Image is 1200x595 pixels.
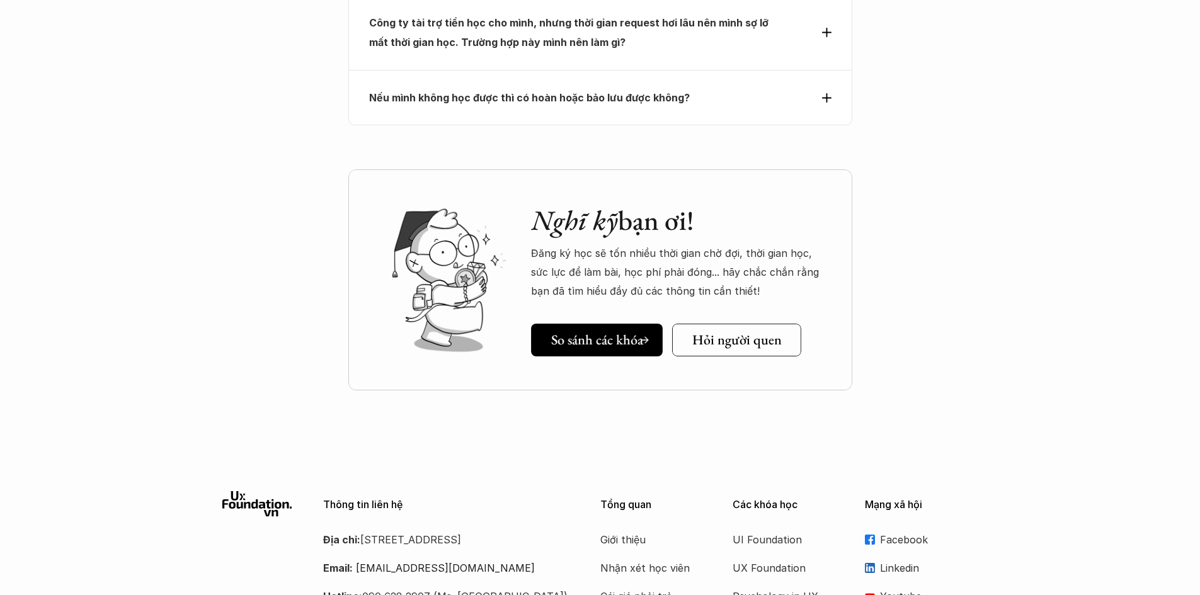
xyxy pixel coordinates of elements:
[880,530,978,549] p: Facebook
[865,530,978,549] a: Facebook
[369,91,690,104] strong: Nếu mình không học được thì có hoàn hoặc bảo lưu được không?
[880,558,978,577] p: Linkedin
[733,558,833,577] a: UX Foundation
[671,324,801,356] a: Hỏi người quen
[323,533,360,546] strong: Địa chỉ:
[531,204,827,237] h2: bạn ơi!
[733,530,833,549] a: UI Foundation
[600,558,701,577] a: Nhận xét học viên
[531,244,827,301] p: Đăng ký học sẽ tốn nhiều thời gian chờ đợi, thời gian học, sức lực để làm bài, học phí phải đóng....
[531,202,618,238] em: Nghĩ kỹ
[323,530,569,549] p: [STREET_ADDRESS]
[356,562,535,574] a: [EMAIL_ADDRESS][DOMAIN_NAME]
[369,16,771,48] strong: Công ty tài trợ tiền học cho mình, nhưng thời gian request hơi lâu nên mình sợ lỡ mất thời gian h...
[600,499,714,511] p: Tổng quan
[733,499,846,511] p: Các khóa học
[865,558,978,577] a: Linkedin
[865,499,978,511] p: Mạng xã hội
[531,324,663,356] a: So sánh các khóa
[323,499,569,511] p: Thông tin liên hệ
[323,562,353,574] strong: Email:
[692,332,781,348] h5: Hỏi người quen
[551,332,643,348] h5: So sánh các khóa
[600,530,701,549] a: Giới thiệu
